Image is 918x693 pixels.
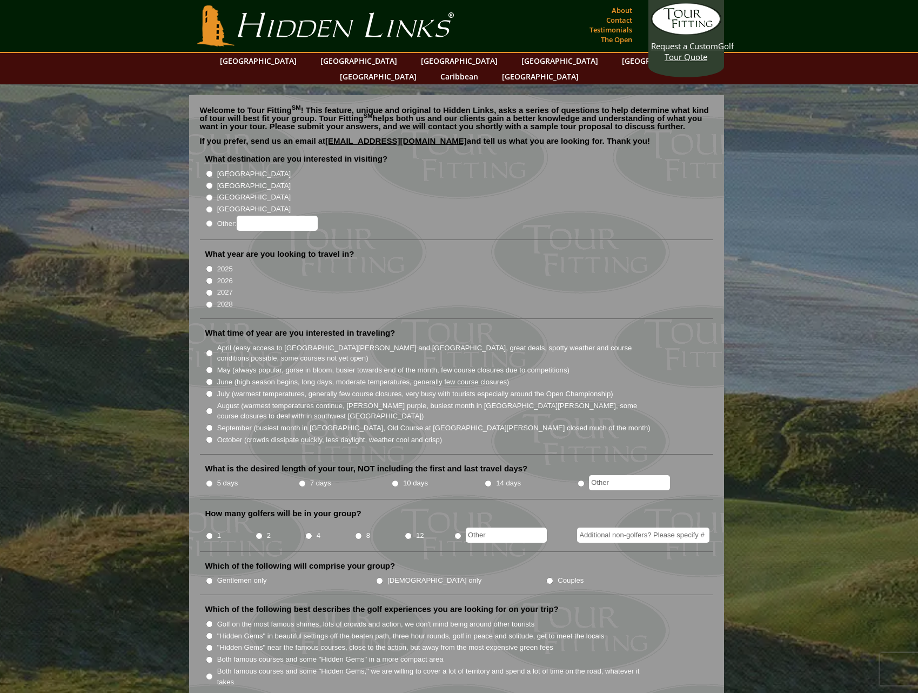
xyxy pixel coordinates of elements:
label: Golf on the most famous shrines, lots of crowds and action, we don't mind being around other tour... [217,619,535,630]
label: [DEMOGRAPHIC_DATA] only [387,575,481,586]
label: [GEOGRAPHIC_DATA] [217,192,291,203]
a: [GEOGRAPHIC_DATA] [516,53,604,69]
label: What destination are you interested in visiting? [205,154,388,164]
label: Couples [558,575,584,586]
input: Other [589,475,670,490]
label: Both famous courses and some "Hidden Gems," we are willing to cover a lot of territory and spend ... [217,666,652,687]
a: The Open [598,32,635,47]
label: 1 [217,530,221,541]
a: [EMAIL_ADDRESS][DOMAIN_NAME] [325,136,467,145]
sup: SM [292,104,301,111]
label: September (busiest month in [GEOGRAPHIC_DATA], Old Course at [GEOGRAPHIC_DATA][PERSON_NAME] close... [217,423,651,434]
a: About [609,3,635,18]
a: Caribbean [435,69,484,84]
a: [GEOGRAPHIC_DATA] [315,53,403,69]
label: What year are you looking to travel in? [205,249,354,259]
label: "Hidden Gems" in beautiful settings off the beaten path, three hour rounds, golf in peace and sol... [217,631,605,642]
label: August (warmest temperatures continue, [PERSON_NAME] purple, busiest month in [GEOGRAPHIC_DATA][P... [217,401,652,422]
span: Request a Custom [651,41,718,51]
label: Other: [217,216,318,231]
input: Additional non-golfers? Please specify # [577,528,709,543]
label: [GEOGRAPHIC_DATA] [217,204,291,215]
a: Request a CustomGolf Tour Quote [651,3,721,62]
label: Which of the following will comprise your group? [205,561,396,571]
label: 8 [366,530,370,541]
label: Which of the following best describes the golf experiences you are looking for on your trip? [205,604,559,615]
label: 2026 [217,276,233,286]
a: [GEOGRAPHIC_DATA] [334,69,422,84]
label: 2 [267,530,271,541]
label: 10 days [403,478,428,489]
label: October (crowds dissipate quickly, less daylight, weather cool and crisp) [217,435,443,445]
label: 14 days [496,478,521,489]
p: Welcome to Tour Fitting ! This feature, unique and original to Hidden Links, asks a series of que... [200,106,713,130]
label: July (warmest temperatures, generally few course closures, very busy with tourists especially aro... [217,389,613,399]
label: "Hidden Gems" near the famous courses, close to the action, but away from the most expensive gree... [217,642,553,653]
label: What is the desired length of your tour, NOT including the first and last travel days? [205,463,528,474]
label: [GEOGRAPHIC_DATA] [217,169,291,179]
label: 12 [416,530,424,541]
label: Both famous courses and some "Hidden Gems" in a more compact area [217,654,444,665]
input: Other: [237,216,318,231]
label: 2028 [217,299,233,310]
label: What time of year are you interested in traveling? [205,328,396,338]
label: May (always popular, gorse in bloom, busier towards end of the month, few course closures due to ... [217,365,569,376]
sup: SM [364,112,373,119]
a: Testimonials [587,22,635,37]
label: 2027 [217,287,233,298]
p: If you prefer, send us an email at and tell us what you are looking for. Thank you! [200,137,713,153]
a: Contact [604,12,635,28]
label: 4 [317,530,320,541]
label: June (high season begins, long days, moderate temperatures, generally few course closures) [217,377,510,388]
label: Gentlemen only [217,575,267,586]
label: 7 days [310,478,331,489]
input: Other [466,528,547,543]
label: 2025 [217,264,233,275]
a: [GEOGRAPHIC_DATA] [497,69,584,84]
a: [GEOGRAPHIC_DATA] [617,53,704,69]
label: How many golfers will be in your group? [205,508,361,519]
label: [GEOGRAPHIC_DATA] [217,181,291,191]
label: 5 days [217,478,238,489]
a: [GEOGRAPHIC_DATA] [416,53,503,69]
label: April (easy access to [GEOGRAPHIC_DATA][PERSON_NAME] and [GEOGRAPHIC_DATA], great deals, spotty w... [217,343,652,364]
a: [GEOGRAPHIC_DATA] [215,53,302,69]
